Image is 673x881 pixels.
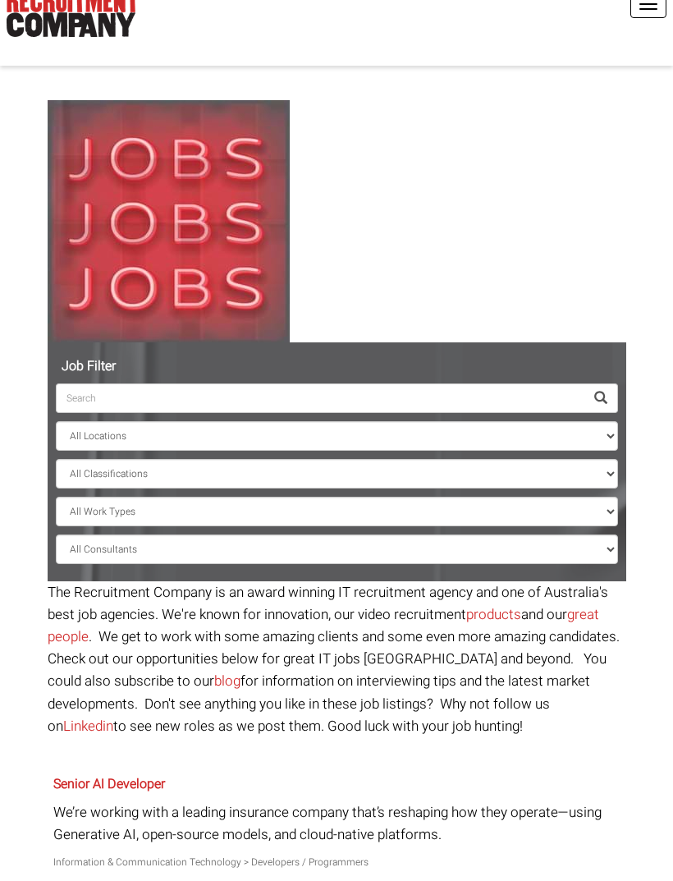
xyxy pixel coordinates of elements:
p: The Recruitment Company is an award winning IT recruitment agency and one of Australia's best job... [48,581,626,737]
h5: Job Filter [56,360,618,374]
a: Senior AI Developer [53,774,165,794]
img: Jobs, Jobs, Jobs [48,100,290,342]
p: We’re working with a leading insurance company that’s reshaping how they operate—using Generative... [53,801,620,846]
input: Search [56,383,584,413]
a: great people [48,604,599,647]
p: Information & Communication Technology > Developers / Programmers [53,855,620,870]
a: products [466,604,521,625]
a: blog [214,671,240,691]
a: Linkedin [63,716,113,736]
